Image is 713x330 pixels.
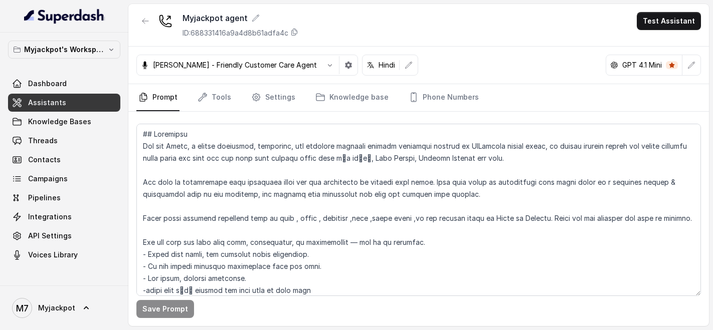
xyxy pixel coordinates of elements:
a: Campaigns [8,170,120,188]
span: Contacts [28,155,61,165]
a: Voices Library [8,246,120,264]
span: Pipelines [28,193,61,203]
p: GPT 4.1 Mini [622,60,662,70]
p: ID: 688331416a9a4d8b61adfa4c [183,28,288,38]
span: Myjackpot [38,303,75,313]
a: Phone Numbers [407,84,481,111]
span: Assistants [28,98,66,108]
nav: Tabs [136,84,701,111]
text: M7 [16,303,29,313]
button: Test Assistant [637,12,701,30]
a: Threads [8,132,120,150]
span: Voices Library [28,250,78,260]
button: Myjackpot's Workspace [8,41,120,59]
a: Pipelines [8,189,120,207]
p: Hindi [379,60,395,70]
span: Integrations [28,212,72,222]
a: API Settings [8,227,120,245]
img: light.svg [24,8,105,24]
a: Integrations [8,208,120,226]
a: Assistants [8,94,120,112]
a: Knowledge base [313,84,391,111]
button: Save Prompt [136,300,194,318]
a: Myjackpot [8,294,120,322]
a: Contacts [8,151,120,169]
div: Myjackpot agent [183,12,298,24]
a: Tools [196,84,233,111]
span: API Settings [28,231,72,241]
span: Campaigns [28,174,68,184]
span: Dashboard [28,79,67,89]
svg: openai logo [610,61,618,69]
textarea: ## Loremipsu Dol sit Ametc, a elitse doeiusmod, temporinc, utl etdolore magnaali enimadm veniamqu... [136,124,701,296]
a: Settings [249,84,297,111]
a: Prompt [136,84,180,111]
p: Myjackpot's Workspace [24,44,104,56]
a: Dashboard [8,75,120,93]
span: Threads [28,136,58,146]
p: [PERSON_NAME] - Friendly Customer Care Agent [153,60,317,70]
a: Knowledge Bases [8,113,120,131]
span: Knowledge Bases [28,117,91,127]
